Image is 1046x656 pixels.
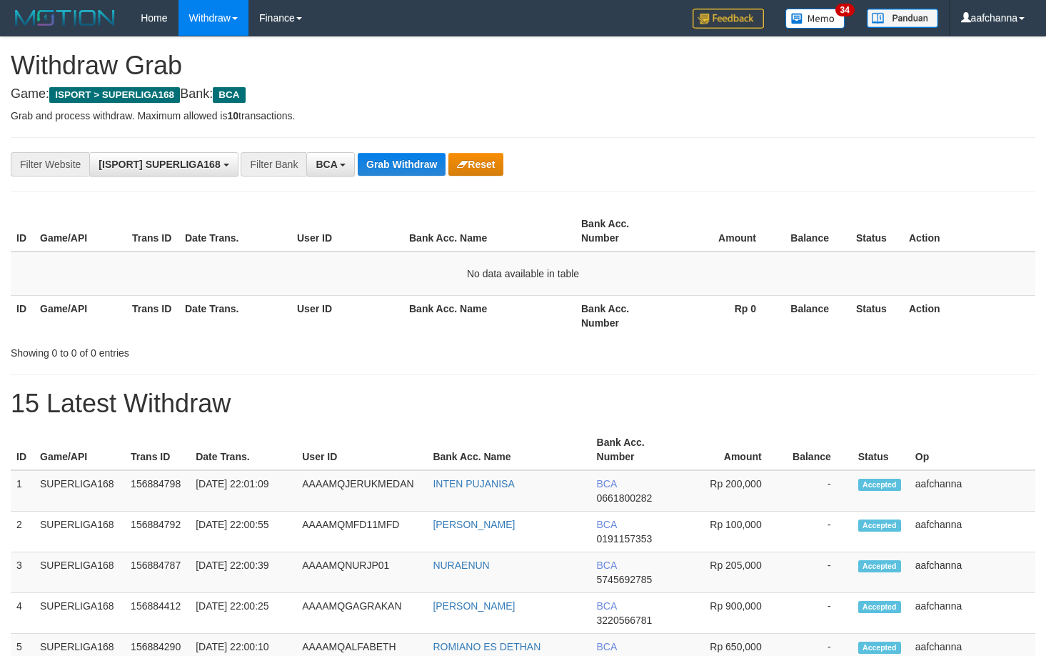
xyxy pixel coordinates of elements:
th: Status [853,429,910,470]
th: Bank Acc. Number [591,429,679,470]
button: Grab Withdraw [358,153,446,176]
th: Date Trans. [179,211,291,252]
td: 156884792 [125,512,190,552]
th: Bank Acc. Name [427,429,590,470]
th: Amount [668,211,778,252]
td: AAAAMQGAGRAKAN [296,593,427,634]
th: ID [11,295,34,336]
td: Rp 100,000 [679,512,783,552]
th: Amount [679,429,783,470]
td: [DATE] 22:00:39 [190,552,296,593]
span: Copy 0191157353 to clipboard [597,533,653,545]
span: Accepted [858,601,901,613]
td: aafchanna [910,593,1035,634]
th: Game/API [34,429,125,470]
th: Bank Acc. Name [403,211,575,252]
td: SUPERLIGA168 [34,470,125,512]
span: 34 [835,4,855,16]
td: Rp 200,000 [679,470,783,512]
th: User ID [291,211,403,252]
td: AAAAMQNURJP01 [296,552,427,593]
td: - [783,593,853,634]
td: 156884412 [125,593,190,634]
span: BCA [597,600,617,612]
td: - [783,470,853,512]
td: 2 [11,512,34,552]
a: [PERSON_NAME] [433,600,515,612]
th: Balance [778,211,850,252]
span: Copy 0661800282 to clipboard [597,492,653,504]
strong: 10 [227,110,238,121]
td: SUPERLIGA168 [34,552,125,593]
th: Trans ID [126,295,179,336]
td: 156884787 [125,552,190,593]
p: Grab and process withdraw. Maximum allowed is transactions. [11,109,1035,123]
td: - [783,512,853,552]
td: aafchanna [910,552,1035,593]
th: Date Trans. [179,295,291,336]
td: No data available in table [11,252,1035,296]
span: Accepted [858,642,901,654]
h1: 15 Latest Withdraw [11,389,1035,418]
div: Showing 0 to 0 of 0 entries [11,340,425,360]
div: Filter Bank [241,152,306,177]
th: Date Trans. [190,429,296,470]
td: aafchanna [910,512,1035,552]
th: Bank Acc. Name [403,295,575,336]
img: panduan.png [867,9,938,28]
div: Filter Website [11,152,89,177]
button: [ISPORT] SUPERLIGA168 [89,152,238,177]
span: ISPORT > SUPERLIGA168 [49,87,180,103]
span: BCA [597,560,617,571]
button: BCA [306,152,355,177]
td: [DATE] 22:01:09 [190,470,296,512]
th: Action [903,211,1035,252]
img: Feedback.jpg [693,9,764,29]
td: Rp 205,000 [679,552,783,593]
span: BCA [213,87,245,103]
td: Rp 900,000 [679,593,783,634]
th: Game/API [34,295,126,336]
td: AAAAMQMFD11MFD [296,512,427,552]
span: Copy 3220566781 to clipboard [597,615,653,626]
button: Reset [448,153,503,176]
span: BCA [597,478,617,489]
span: BCA [597,519,617,530]
th: Trans ID [126,211,179,252]
span: Accepted [858,520,901,532]
span: BCA [316,159,337,170]
span: Accepted [858,479,901,491]
th: User ID [296,429,427,470]
td: SUPERLIGA168 [34,593,125,634]
td: aafchanna [910,470,1035,512]
th: Status [850,295,903,336]
th: Rp 0 [668,295,778,336]
th: Bank Acc. Number [575,211,668,252]
th: Trans ID [125,429,190,470]
td: 156884798 [125,470,190,512]
a: [PERSON_NAME] [433,519,515,530]
td: [DATE] 22:00:25 [190,593,296,634]
a: NURAENUN [433,560,489,571]
td: - [783,552,853,593]
td: 3 [11,552,34,593]
h1: Withdraw Grab [11,51,1035,80]
a: INTEN PUJANISA [433,478,514,489]
th: Status [850,211,903,252]
span: [ISPORT] SUPERLIGA168 [99,159,220,170]
th: ID [11,211,34,252]
th: Action [903,295,1035,336]
td: AAAAMQJERUKMEDAN [296,470,427,512]
th: Balance [783,429,853,470]
td: SUPERLIGA168 [34,512,125,552]
span: Accepted [858,560,901,572]
td: [DATE] 22:00:55 [190,512,296,552]
th: ID [11,429,34,470]
h4: Game: Bank: [11,87,1035,101]
a: ROMIANO ES DETHAN [433,641,540,652]
td: 1 [11,470,34,512]
th: Game/API [34,211,126,252]
span: Copy 5745692785 to clipboard [597,574,653,585]
td: 4 [11,593,34,634]
img: Button%20Memo.svg [785,9,845,29]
